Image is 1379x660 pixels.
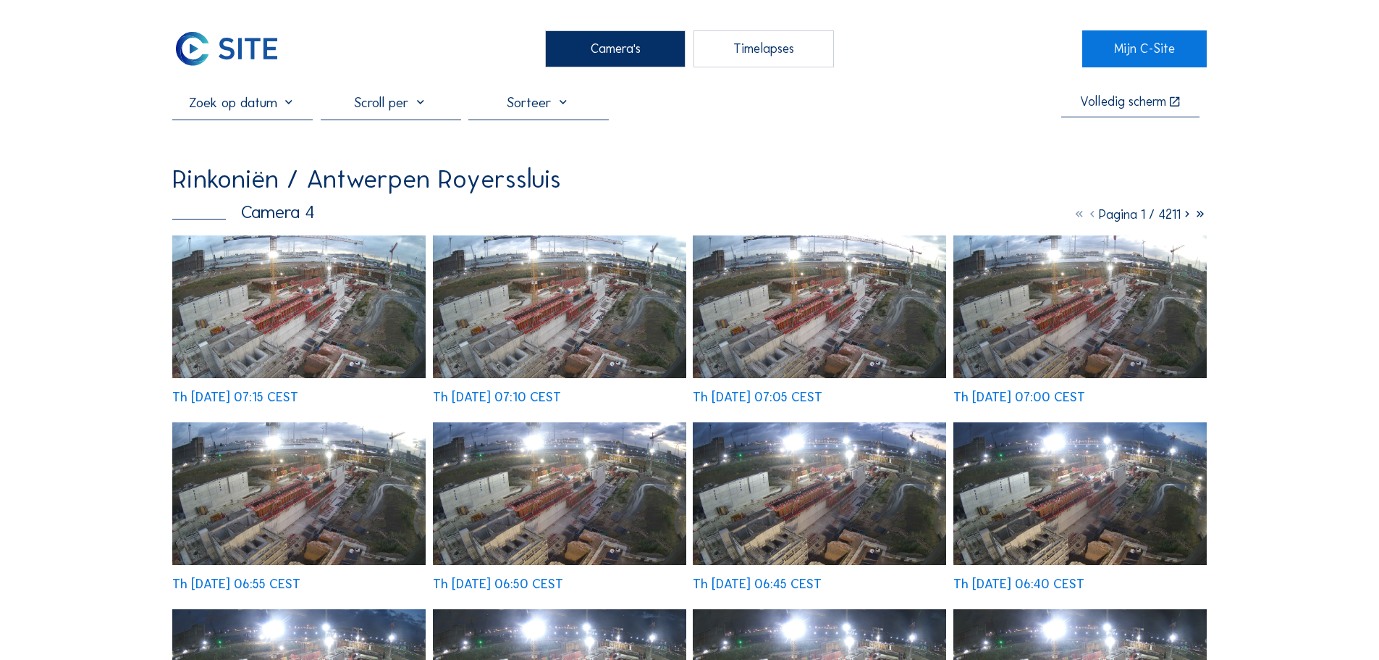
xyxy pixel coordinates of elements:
img: image_53119095 [433,235,686,378]
div: Th [DATE] 06:40 CEST [953,578,1084,591]
div: Camera 4 [172,204,315,222]
div: Th [DATE] 07:00 CEST [953,391,1085,404]
img: image_53118931 [693,235,946,378]
div: Th [DATE] 06:55 CEST [172,578,300,591]
a: C-SITE Logo [172,30,296,67]
img: image_53118683 [172,422,426,565]
div: Th [DATE] 06:45 CEST [693,578,822,591]
div: Th [DATE] 07:15 CEST [172,391,298,404]
img: image_53118853 [953,235,1207,378]
img: image_53118371 [693,422,946,565]
img: image_53118534 [433,422,686,565]
div: Camera's [545,30,686,67]
img: C-SITE Logo [172,30,281,67]
div: Th [DATE] 06:50 CEST [433,578,563,591]
div: Rinkoniën / Antwerpen Royerssluis [172,166,561,192]
input: Zoek op datum 󰅀 [172,93,313,111]
span: Pagina 1 / 4211 [1099,206,1181,222]
img: image_53119244 [172,235,426,378]
img: image_53118272 [953,422,1207,565]
div: Timelapses [693,30,834,67]
div: Th [DATE] 07:10 CEST [433,391,561,404]
div: Volledig scherm [1080,96,1166,109]
div: Th [DATE] 07:05 CEST [693,391,822,404]
a: Mijn C-Site [1082,30,1206,67]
